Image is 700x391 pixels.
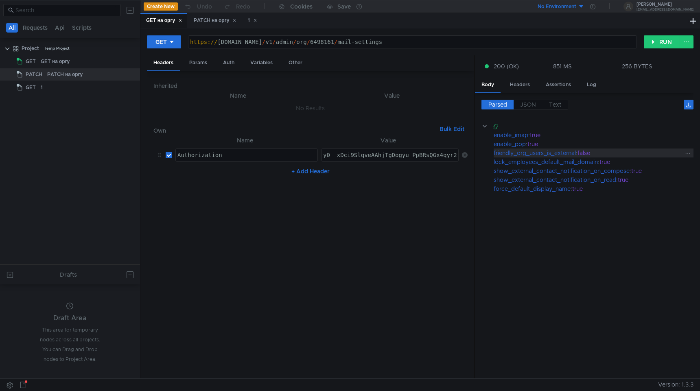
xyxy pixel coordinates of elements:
h6: Own [153,126,436,135]
button: Api [52,23,67,33]
div: lock_employees_default_mail_domain [494,157,598,166]
th: Value [318,135,459,145]
button: + Add Header [288,166,333,176]
div: false [577,149,687,157]
div: Redo [236,2,250,11]
div: 1 [248,16,257,25]
span: GET [26,81,36,94]
div: Auth [217,55,241,70]
button: Undo [178,0,218,13]
div: : [494,184,693,193]
div: Log [580,77,603,92]
th: Name [172,135,318,145]
div: Save [337,4,351,9]
div: : [494,175,693,184]
div: PATCH на оргу [194,16,236,25]
div: enable_pop [494,140,526,149]
div: : [494,166,693,175]
button: Requests [20,23,50,33]
th: Value [317,91,468,100]
span: GET [26,55,36,68]
div: friendly_org_users_is_external [494,149,576,157]
div: Project [22,42,39,55]
div: true [599,157,688,166]
span: PATCH [26,68,42,81]
div: Undo [197,2,212,11]
button: Bulk Edit [436,124,468,134]
div: Params [183,55,214,70]
div: 256 BYTES [622,63,652,70]
button: RUN [644,35,680,48]
div: : [494,131,693,140]
div: Assertions [539,77,577,92]
div: true [631,166,690,175]
h6: Inherited [153,81,468,91]
div: 851 MS [553,63,572,70]
div: show_external_contact_notification_on_compose [494,166,630,175]
button: GET [147,35,181,48]
div: Cookies [290,2,313,11]
div: : [494,140,693,149]
div: true [572,184,687,193]
div: GET на оргу [41,55,70,68]
div: GET на оргу [146,16,182,25]
span: 200 (OK) [494,62,519,71]
div: true [527,140,684,149]
th: Name [160,91,317,100]
div: 1 [41,81,43,94]
div: [EMAIL_ADDRESS][DOMAIN_NAME] [637,8,694,11]
div: Variables [244,55,279,70]
div: Drafts [60,270,77,280]
nz-embed-empty: No Results [296,105,325,112]
div: Headers [147,55,180,71]
div: show_external_contact_notification_on_read [494,175,616,184]
button: All [6,23,18,33]
div: Headers [503,77,536,92]
div: Temp Project [44,42,70,55]
div: No Environment [538,3,576,11]
div: : [494,157,693,166]
div: true [618,175,689,184]
div: enable_imap [494,131,528,140]
span: Text [549,101,561,108]
div: Other [282,55,309,70]
span: Version: 1.3.3 [658,379,693,391]
div: PATCH на оргу [47,68,83,81]
span: Parsed [488,101,507,108]
div: true [530,131,684,140]
div: Body [475,77,501,93]
div: GET [155,37,167,46]
button: Create New [144,2,178,11]
span: JSON [520,101,536,108]
div: [PERSON_NAME] [637,2,694,7]
div: force_default_display_name [494,184,571,193]
input: Search... [15,6,116,15]
button: Scripts [70,23,94,33]
div: {} [493,122,682,131]
div: : [494,149,693,157]
button: Redo [218,0,256,13]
